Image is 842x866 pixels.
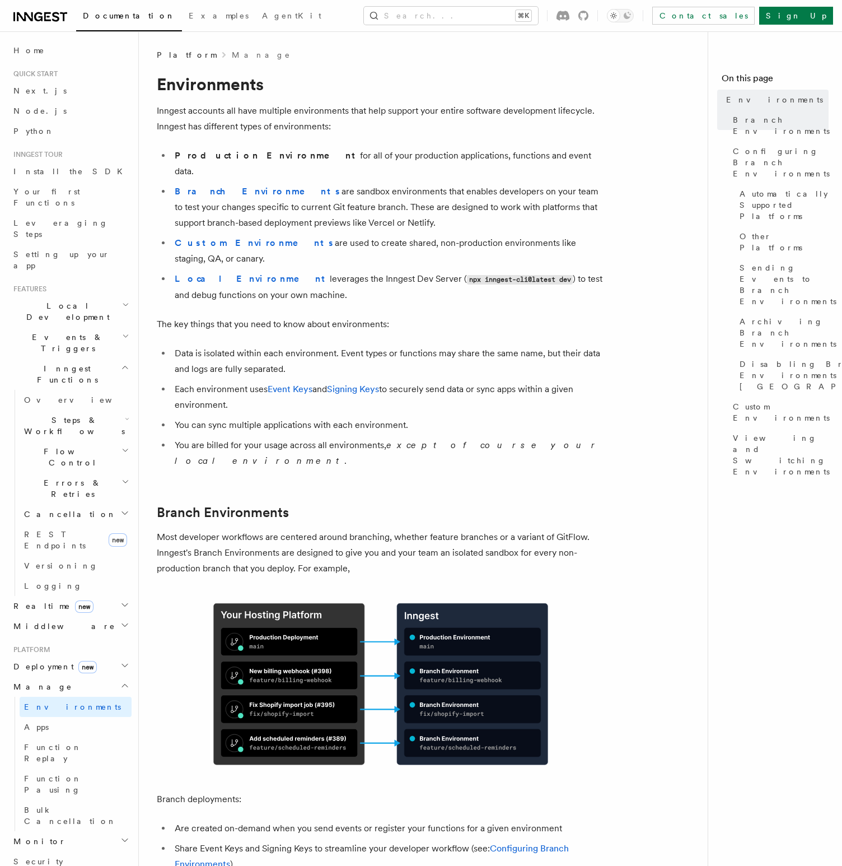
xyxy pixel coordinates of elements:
a: Environments [722,90,829,110]
strong: Production Environment [175,150,360,161]
span: new [78,661,97,673]
a: Archiving Branch Environments [735,311,829,354]
span: Automatically Supported Platforms [740,188,829,222]
span: Examples [189,11,249,20]
div: Inngest Functions [9,390,132,596]
span: Features [9,285,46,294]
button: Middleware [9,616,132,636]
span: Flow Control [20,446,121,468]
button: Cancellation [20,504,132,524]
span: new [75,600,93,613]
span: Setting up your app [13,250,110,270]
span: Sending Events to Branch Environments [740,262,836,307]
a: Branch Environments [175,186,342,197]
a: Python [9,121,132,141]
span: Next.js [13,86,67,95]
span: Manage [9,681,72,692]
span: Middleware [9,621,115,632]
span: Monitor [9,836,66,847]
span: new [109,533,127,547]
button: Realtimenew [9,596,132,616]
p: The key things that you need to know about environments: [157,316,605,332]
span: Bulk Cancellation [24,806,116,826]
button: Toggle dark mode [607,9,634,22]
span: Versioning [24,561,98,570]
li: Are created on-demand when you send events or register your functions for a given environment [171,821,605,836]
span: Environments [24,702,121,711]
a: Your first Functions [9,181,132,213]
span: Custom Environments [733,401,830,423]
button: Steps & Workflows [20,410,132,441]
span: REST Endpoints [24,530,86,550]
li: You are billed for your usage across all environments, . [171,437,605,469]
a: Automatically Supported Platforms [735,184,829,226]
a: Setting up your app [9,244,132,276]
button: Deploymentnew [9,657,132,677]
span: Python [13,127,54,136]
p: Inngest accounts all have multiple environments that help support your entire software developmen... [157,103,605,134]
p: Most developer workflows are centered around branching, whether feature branches or a variant of ... [157,529,605,576]
a: Versioning [20,556,132,576]
span: Your first Functions [13,187,80,207]
a: Install the SDK [9,161,132,181]
a: Environments [20,697,132,717]
a: Branch Environments [157,505,289,520]
a: Next.js [9,81,132,101]
a: Event Keys [268,384,312,394]
span: Overview [24,395,139,404]
a: Node.js [9,101,132,121]
span: Inngest Functions [9,363,121,385]
span: Logging [24,581,82,590]
button: Local Development [9,296,132,327]
li: for all of your production applications, functions and event data. [171,148,605,179]
strong: Custom Environments [175,238,335,248]
button: Events & Triggers [9,327,132,358]
h4: On this page [722,72,829,90]
span: Install the SDK [13,167,129,176]
span: Events & Triggers [9,332,122,354]
img: Branch Environments mapping to your hosting platform's deployment previews [157,594,605,774]
span: Realtime [9,600,93,612]
span: Other Platforms [740,231,829,253]
a: Configuring Branch Environments [728,141,829,184]
span: Branch Environments [733,114,830,137]
a: Function Replay [20,737,132,769]
li: Data is isolated within each environment. Event types or functions may share the same name, but t... [171,346,605,377]
a: Manage [232,49,291,60]
span: Inngest tour [9,150,63,159]
li: are sandbox environments that enables developers on your team to test your changes specific to cu... [171,184,605,231]
button: Monitor [9,831,132,851]
a: Logging [20,576,132,596]
a: Examples [182,3,255,30]
a: Local Environment [175,273,330,284]
li: Each environment uses and to securely send data or sync apps within a given environment. [171,381,605,413]
a: Function Pausing [20,769,132,800]
div: Manage [9,697,132,831]
span: Platform [157,49,216,60]
a: Branch Environments [728,110,829,141]
a: Documentation [76,3,182,31]
li: leverages the Inngest Dev Server ( ) to test and debug functions on your own machine. [171,271,605,303]
a: REST Endpointsnew [20,524,132,556]
button: Search...⌘K [364,7,538,25]
span: Home [13,45,45,56]
span: Function Replay [24,743,82,763]
span: Steps & Workflows [20,415,125,437]
span: Configuring Branch Environments [733,146,830,179]
span: Platform [9,645,50,654]
a: Disabling Branch Environments in [GEOGRAPHIC_DATA] [735,354,829,397]
li: You can sync multiple applications with each environment. [171,417,605,433]
a: Signing Keys [327,384,379,394]
span: Archiving Branch Environments [740,316,836,350]
span: Documentation [83,11,175,20]
a: Other Platforms [735,226,829,258]
span: Function Pausing [24,774,82,794]
a: Contact sales [652,7,755,25]
a: Leveraging Steps [9,213,132,244]
button: Flow Control [20,441,132,473]
button: Errors & Retries [20,473,132,504]
span: Local Development [9,300,122,323]
a: Apps [20,717,132,737]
